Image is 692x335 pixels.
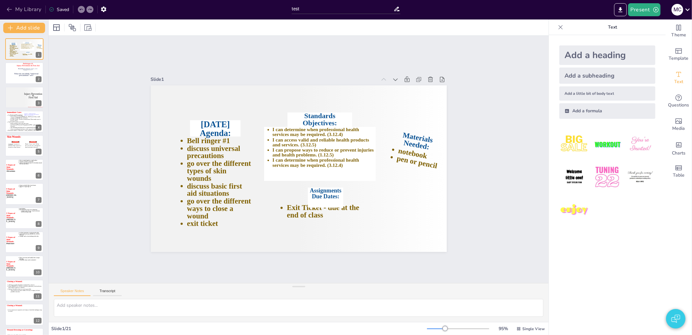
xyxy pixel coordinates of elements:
[668,102,689,109] span: Questions
[5,62,43,84] div: 2
[592,162,622,192] img: 5.jpeg
[496,326,511,332] div: 95 %
[7,135,21,138] span: Skin Wounds:
[36,149,42,155] div: 5
[5,255,43,277] div: 10
[51,326,427,332] div: Slide 1 / 21
[674,78,683,85] span: Text
[614,3,627,16] button: Export to PowerPoint
[36,100,42,106] div: 3
[93,289,122,296] button: Transcript
[559,68,655,84] div: Add a subheading
[559,195,589,225] img: 7.jpeg
[5,304,43,325] div: 12
[36,221,42,227] div: 8
[34,318,42,324] div: 12
[559,129,589,159] img: 1.jpeg
[3,23,45,33] button: Add slide
[83,22,93,33] div: Resize presentation
[625,162,655,192] img: 6.jpeg
[36,125,42,130] div: 4
[559,103,655,119] div: Add a formula
[559,162,589,192] img: 4.jpeg
[51,22,62,33] div: Layout
[673,125,685,132] span: Media
[666,43,692,66] div: Add ready made slides
[5,87,43,108] div: 3
[666,160,692,183] div: Add a table
[5,4,44,15] button: My Library
[36,52,42,58] div: 1
[5,38,43,60] div: 1
[666,90,692,113] div: Get real-time input from your audience
[559,45,655,65] div: Add a heading
[559,86,655,101] div: Add a little bit of body text
[292,4,394,14] input: Insert title
[5,135,43,156] div: 5
[36,197,42,203] div: 7
[182,35,398,110] div: Slide 1
[5,111,43,132] div: 4
[628,3,661,16] button: Present
[671,31,686,39] span: Theme
[672,150,686,157] span: Charts
[36,76,42,82] div: 2
[666,136,692,160] div: Add charts and graphs
[17,65,40,67] span: Injury Prevention & First Aid
[54,289,91,296] button: Speaker Notes
[666,113,692,136] div: Add images, graphics, shapes or video
[592,129,622,159] img: 2.jpeg
[522,326,545,331] span: Single View
[625,129,655,159] img: 3.jpeg
[672,4,683,16] div: M C
[5,231,43,253] div: 9
[5,280,43,301] div: 11
[68,24,76,31] span: Position
[49,6,69,13] div: Saved
[666,19,692,43] div: Change the overall theme
[5,159,43,180] div: 6
[36,245,42,251] div: 9
[672,3,683,16] button: M C
[673,172,685,179] span: Table
[669,55,689,62] span: Template
[34,293,42,299] div: 11
[5,183,43,205] div: 7
[36,173,42,179] div: 6
[5,207,43,229] div: 8
[666,66,692,90] div: Add text boxes
[34,269,42,275] div: 10
[566,19,659,35] p: Text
